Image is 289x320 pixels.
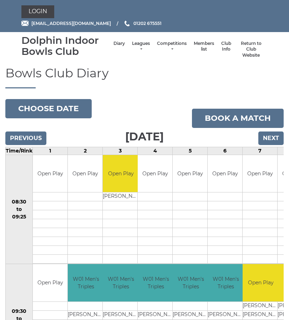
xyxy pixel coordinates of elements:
td: [PERSON_NAME] [243,310,279,319]
img: Email [21,21,29,26]
td: [PERSON_NAME] [103,192,139,201]
a: Members list [194,41,214,52]
td: 08:30 to 09:25 [6,155,33,264]
td: [PERSON_NAME] [243,301,279,310]
td: Open Play [33,155,67,192]
td: [PERSON_NAME] [173,310,209,319]
td: W01 Men's Triples [208,264,244,301]
td: [PERSON_NAME] [68,310,104,319]
td: 5 [173,147,208,155]
td: Open Play [33,264,67,301]
a: Phone us 01202 675551 [123,20,162,27]
a: Leagues [132,41,150,52]
a: Login [21,5,54,18]
img: Phone us [125,21,130,26]
h1: Bowls Club Diary [5,67,284,88]
td: Open Play [138,155,172,192]
td: W01 Men's Triples [68,264,104,301]
td: [PERSON_NAME] [208,310,244,319]
button: Choose date [5,99,92,118]
a: Return to Club Website [238,41,264,58]
span: [EMAIL_ADDRESS][DOMAIN_NAME] [31,21,111,26]
td: 3 [103,147,138,155]
td: [PERSON_NAME] [103,310,139,319]
td: 6 [208,147,243,155]
a: Diary [113,41,125,47]
td: W01 Men's Triples [103,264,139,301]
td: 7 [243,147,278,155]
span: 01202 675551 [133,21,162,26]
a: Book a match [192,109,284,128]
td: 1 [33,147,68,155]
a: Email [EMAIL_ADDRESS][DOMAIN_NAME] [21,20,111,27]
input: Next [258,131,284,145]
div: Dolphin Indoor Bowls Club [21,35,110,57]
td: Open Play [103,155,139,192]
td: Time/Rink [6,147,33,155]
td: Open Play [68,155,102,192]
a: Club Info [221,41,231,52]
td: 4 [138,147,173,155]
td: [PERSON_NAME] [138,310,174,319]
td: Open Play [243,264,279,301]
td: Open Play [173,155,207,192]
td: W01 Men's Triples [138,264,174,301]
td: Open Play [243,155,277,192]
td: W01 Men's Triples [173,264,209,301]
input: Previous [5,131,46,145]
td: 2 [68,147,103,155]
a: Competitions [157,41,187,52]
td: Open Play [208,155,242,192]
